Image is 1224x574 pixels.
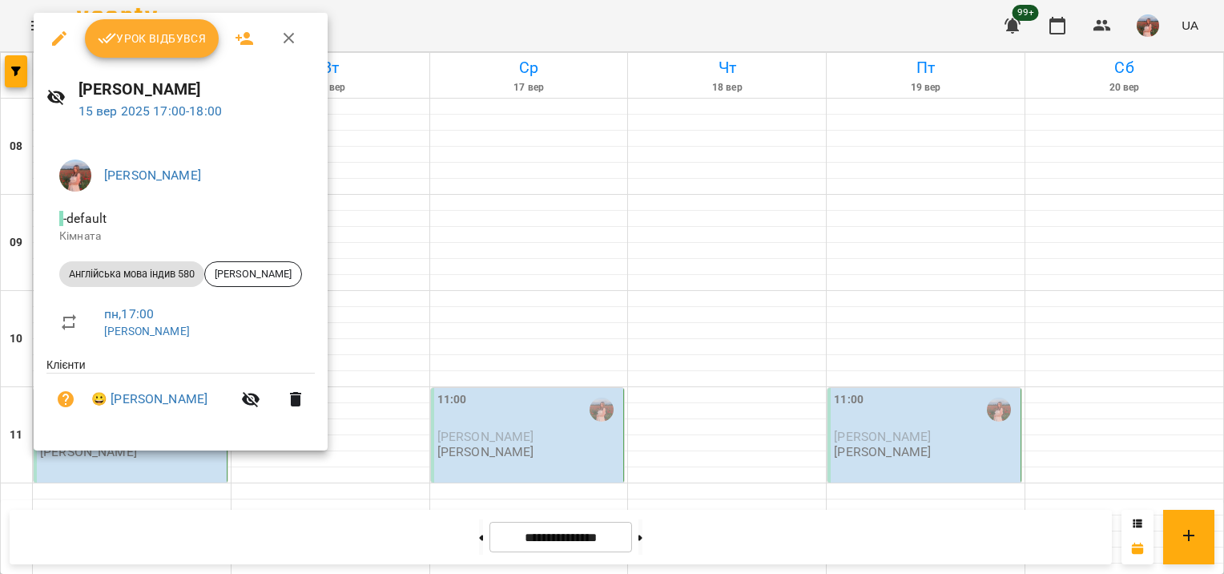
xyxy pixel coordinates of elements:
[59,228,302,245] p: Кімната
[46,357,315,431] ul: Клієнти
[104,306,154,321] a: пн , 17:00
[104,168,201,183] a: [PERSON_NAME]
[46,380,85,418] button: Візит ще не сплачено. Додати оплату?
[98,29,207,48] span: Урок відбувся
[79,77,315,102] h6: [PERSON_NAME]
[204,261,302,287] div: [PERSON_NAME]
[91,390,207,409] a: 😀 [PERSON_NAME]
[104,325,190,338] a: [PERSON_NAME]
[85,19,219,58] button: Урок відбувся
[59,211,110,226] span: - default
[59,267,204,281] span: Англійська мова індив 580
[59,160,91,192] img: 048db166075239a293953ae74408eb65.jpg
[79,103,222,119] a: 15 вер 2025 17:00-18:00
[205,267,301,281] span: [PERSON_NAME]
